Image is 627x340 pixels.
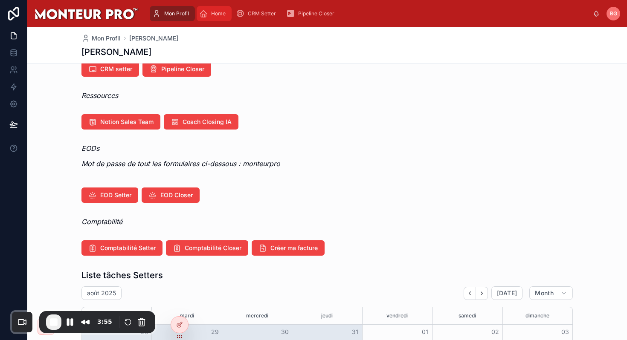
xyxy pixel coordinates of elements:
button: Notion Sales Team [81,114,160,130]
em: EODs [81,144,99,153]
span: EOD Setter [100,191,131,199]
button: CRM setter [81,61,139,77]
button: Month [529,286,573,300]
span: BG [610,10,617,17]
span: Coach Closing IA [183,118,232,126]
button: Comptabilité Closer [166,240,248,256]
a: [PERSON_NAME] [129,34,178,43]
span: CRM setter [100,65,132,73]
button: 01 [420,327,430,337]
button: [DATE] [491,286,522,300]
span: [DATE] [497,289,517,297]
button: 03 [560,327,570,337]
div: samedi [434,307,501,324]
h1: [PERSON_NAME] [81,46,151,58]
button: Comptabilité Setter [81,240,163,256]
button: 30 [280,327,290,337]
span: Pipeline Closer [298,10,334,17]
img: App logo [34,7,139,20]
button: 31 [350,327,360,337]
span: Créer ma facture [270,244,318,252]
button: 02 [490,327,500,337]
div: mardi [153,307,220,324]
button: 29 [210,327,220,337]
button: Coach Closing IA [164,114,238,130]
button: EOD Closer [142,187,200,203]
span: Home [211,10,226,17]
div: lundi [83,307,150,324]
span: Notion Sales Team [100,118,154,126]
div: dimanche [504,307,571,324]
a: Mon Profil [150,6,195,21]
em: Mot de passe de tout les formulaires ci-dessous : monteurpro [81,159,280,168]
button: Créer ma facture [252,240,325,256]
span: Pipeline Closer [161,65,204,73]
button: Pipeline Closer [142,61,211,77]
span: Comptabilité Setter [100,244,156,252]
a: Mon Profil [81,34,121,43]
div: jeudi [293,307,360,324]
em: Ressources [81,91,118,100]
span: CRM Setter [248,10,276,17]
a: CRM Setter [233,6,282,21]
span: Mon Profil [92,34,121,43]
span: Mon Profil [164,10,189,17]
button: EOD Setter [81,187,138,203]
button: Back [464,287,476,300]
span: Comptabilité Closer [185,244,241,252]
div: mercredi [224,307,290,324]
span: Month [535,289,554,297]
h1: Liste tâches Setters [81,269,163,281]
span: EOD Closer [160,191,193,199]
a: Home [197,6,232,21]
em: Comptabilité [81,217,122,226]
div: scrollable content [145,4,593,23]
button: Next [476,287,488,300]
h2: août 2025 [87,289,116,297]
div: vendredi [364,307,431,324]
a: Pipeline Closer [284,6,340,21]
